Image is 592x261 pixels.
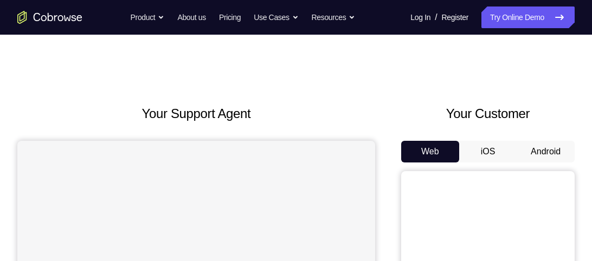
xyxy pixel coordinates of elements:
button: iOS [459,141,517,162]
button: Android [517,141,575,162]
button: Resources [312,6,356,28]
a: Pricing [219,6,241,28]
a: Go to the home page [17,11,82,24]
a: About us [177,6,205,28]
h2: Your Support Agent [17,104,375,123]
h2: Your Customer [401,104,575,123]
a: Log In [410,6,430,28]
button: Use Cases [254,6,298,28]
button: Product [131,6,165,28]
span: / [435,11,437,24]
button: Web [401,141,459,162]
a: Try Online Demo [481,6,575,28]
a: Register [442,6,468,28]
